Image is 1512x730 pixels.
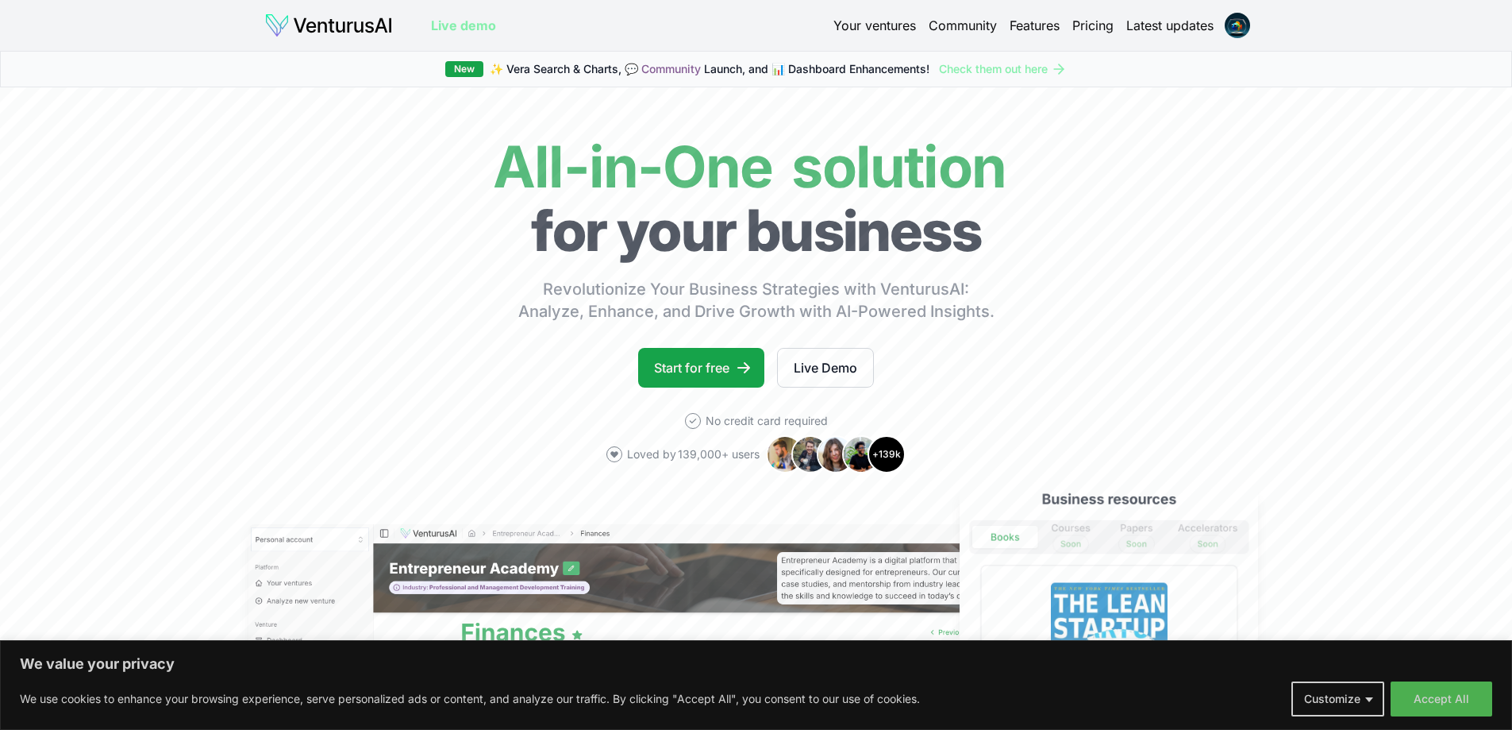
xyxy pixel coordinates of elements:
[929,16,997,35] a: Community
[264,13,393,38] img: logo
[791,435,829,473] img: Avatar 2
[817,435,855,473] img: Avatar 3
[638,348,764,388] a: Start for free
[20,689,920,709] p: We use cookies to enhance your browsing experience, serve personalized ads or content, and analyz...
[1072,16,1114,35] a: Pricing
[1126,16,1214,35] a: Latest updates
[766,435,804,473] img: Avatar 1
[939,61,1067,77] a: Check them out here
[490,61,929,77] span: ✨ Vera Search & Charts, 💬 Launch, and 📊 Dashboard Enhancements!
[1225,13,1250,38] img: ACg8ocLuJ_dX4IzQ0Yq-y22R6SzlkJqrugU_shfEzYhryHNoRTq_sGM=s96-c
[833,16,916,35] a: Your ventures
[431,16,496,35] a: Live demo
[1010,16,1060,35] a: Features
[777,348,874,388] a: Live Demo
[1391,682,1492,716] button: Accept All
[842,435,880,473] img: Avatar 4
[1291,682,1384,716] button: Customize
[641,62,701,75] a: Community
[445,61,483,77] div: New
[20,655,1492,674] p: We value your privacy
